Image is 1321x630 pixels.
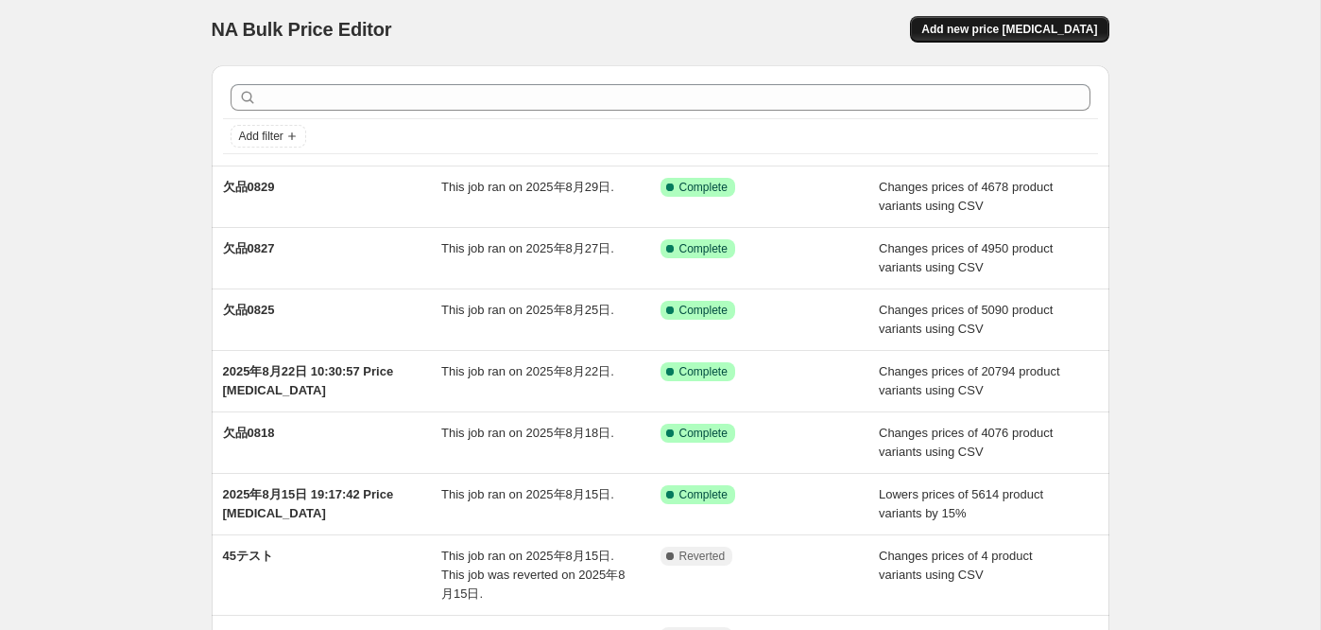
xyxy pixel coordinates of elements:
span: 2025年8月22日 10:30:57 Price [MEDICAL_DATA] [223,364,394,397]
span: This job ran on 2025年8月18日. [441,426,614,440]
span: Complete [679,241,728,256]
span: This job ran on 2025年8月25日. [441,303,614,317]
span: Changes prices of 4076 product variants using CSV [879,426,1053,459]
span: This job ran on 2025年8月27日. [441,241,614,255]
span: Complete [679,487,728,502]
span: Add filter [239,129,283,144]
span: Complete [679,303,728,318]
span: 45テスト [223,549,273,563]
span: 欠品0829 [223,180,275,194]
span: Changes prices of 4 product variants using CSV [879,549,1033,582]
span: This job ran on 2025年8月15日. [441,487,614,501]
span: Reverted [679,549,726,564]
button: Add new price [MEDICAL_DATA] [910,16,1108,43]
span: This job ran on 2025年8月15日. This job was reverted on 2025年8月15日. [441,549,625,601]
span: 2025年8月15日 19:17:42 Price [MEDICAL_DATA] [223,487,394,520]
span: Complete [679,364,728,379]
span: This job ran on 2025年8月22日. [441,364,614,378]
span: Complete [679,426,728,441]
span: Lowers prices of 5614 product variants by 15% [879,487,1043,520]
span: NA Bulk Price Editor [212,19,392,40]
span: This job ran on 2025年8月29日. [441,180,614,194]
span: Add new price [MEDICAL_DATA] [921,22,1097,37]
span: Changes prices of 20794 product variants using CSV [879,364,1060,397]
button: Add filter [231,125,306,148]
span: Changes prices of 5090 product variants using CSV [879,303,1053,336]
span: 欠品0818 [223,426,275,440]
span: Complete [679,180,728,195]
span: 欠品0827 [223,241,275,255]
span: 欠品0825 [223,303,275,317]
span: Changes prices of 4678 product variants using CSV [879,180,1053,213]
span: Changes prices of 4950 product variants using CSV [879,241,1053,274]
